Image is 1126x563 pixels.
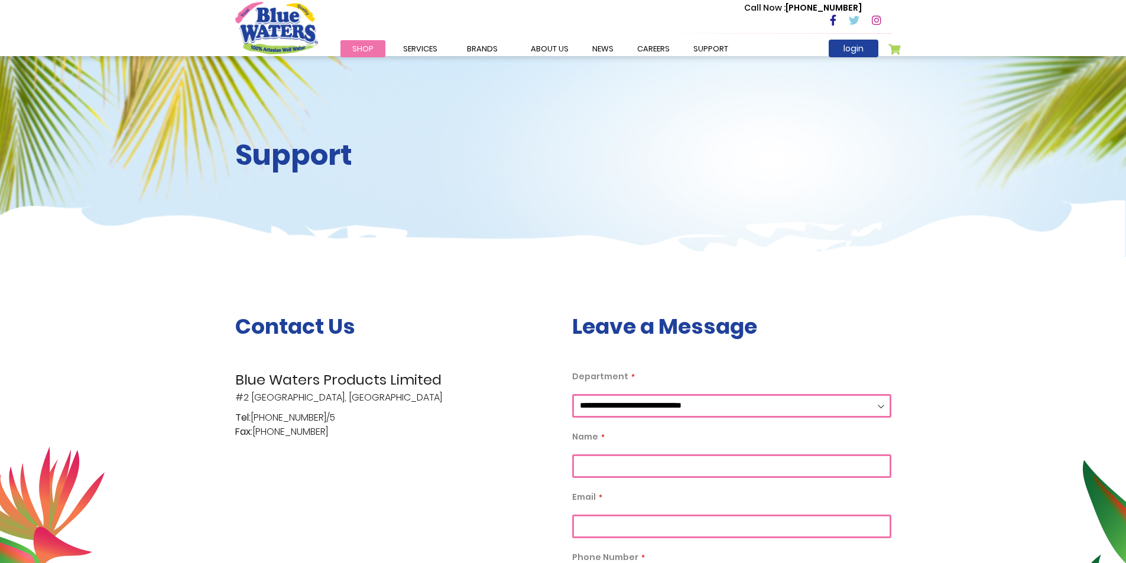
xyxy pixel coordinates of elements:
span: Tel: [235,411,251,425]
span: Call Now : [744,2,786,14]
span: Blue Waters Products Limited [235,369,554,390]
a: support [682,40,740,57]
span: Fax: [235,425,252,439]
span: Services [403,43,437,54]
span: Department [572,370,628,382]
span: Brands [467,43,498,54]
a: store logo [235,2,318,54]
span: Name [572,431,598,442]
h3: Contact Us [235,314,554,339]
span: Shop [352,43,374,54]
h3: Leave a Message [572,314,891,339]
a: about us [519,40,580,57]
h2: Support [235,138,554,173]
p: [PHONE_NUMBER] [744,2,862,14]
a: login [829,40,878,57]
a: careers [625,40,682,57]
a: News [580,40,625,57]
p: [PHONE_NUMBER]/5 [PHONE_NUMBER] [235,411,554,439]
span: Phone Number [572,551,638,563]
span: Email [572,491,596,503]
p: #2 [GEOGRAPHIC_DATA], [GEOGRAPHIC_DATA] [235,369,554,405]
